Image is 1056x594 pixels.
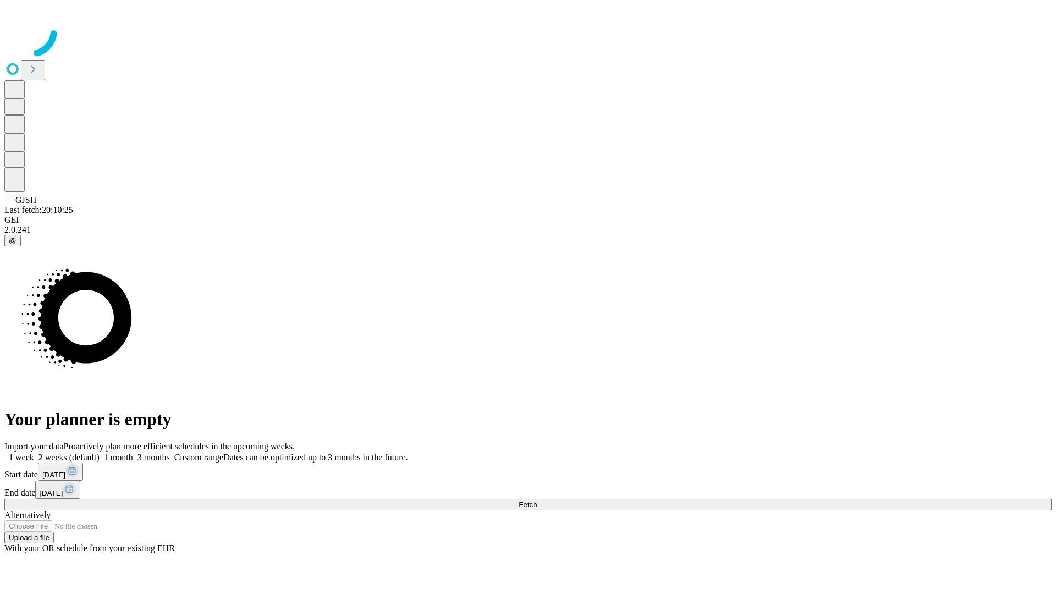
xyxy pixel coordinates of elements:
[4,235,21,246] button: @
[38,453,100,462] span: 2 weeks (default)
[4,499,1052,510] button: Fetch
[42,471,65,479] span: [DATE]
[38,463,83,481] button: [DATE]
[223,453,408,462] span: Dates can be optimized up to 3 months in the future.
[4,225,1052,235] div: 2.0.241
[35,481,80,499] button: [DATE]
[64,442,295,451] span: Proactively plan more efficient schedules in the upcoming weeks.
[4,205,73,215] span: Last fetch: 20:10:25
[104,453,133,462] span: 1 month
[40,489,63,497] span: [DATE]
[4,532,54,543] button: Upload a file
[4,543,175,553] span: With your OR schedule from your existing EHR
[137,453,170,462] span: 3 months
[4,409,1052,430] h1: Your planner is empty
[4,463,1052,481] div: Start date
[174,453,223,462] span: Custom range
[519,501,537,509] span: Fetch
[4,510,51,520] span: Alternatively
[15,195,36,205] span: GJSH
[4,442,64,451] span: Import your data
[4,481,1052,499] div: End date
[4,215,1052,225] div: GEI
[9,453,34,462] span: 1 week
[9,237,16,245] span: @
